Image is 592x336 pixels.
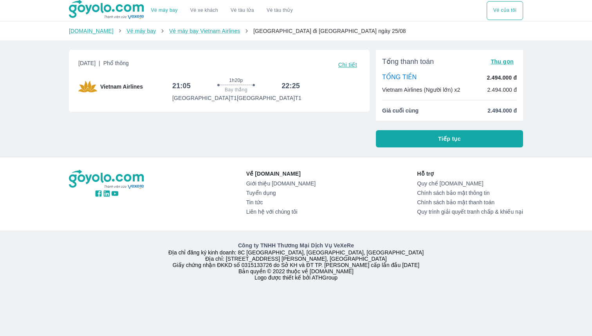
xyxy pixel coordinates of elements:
button: Thu gọn [487,56,517,67]
a: Giới thiệu [DOMAIN_NAME] [246,180,316,187]
a: Tin tức [246,199,316,205]
p: Công ty TNHH Thương Mại Dịch Vụ VeXeRe [70,242,522,249]
a: Vé tàu lửa [224,1,260,20]
span: Tiếp tục [438,135,461,143]
nav: breadcrumb [69,27,523,35]
h6: 21:05 [172,81,191,91]
a: Vé xe khách [190,7,218,13]
p: Vietnam Airlines (Người lớn) x2 [382,86,460,94]
p: [GEOGRAPHIC_DATA] T1 [172,94,237,102]
p: 2.494.000 đ [487,74,517,82]
p: 2.494.000 đ [487,86,517,94]
button: Vé của tôi [487,1,523,20]
a: Vé máy bay Vietnam Airlines [169,28,240,34]
a: Quy trình giải quyết tranh chấp & khiếu nại [417,209,523,215]
button: Tiếp tục [376,130,523,147]
a: Vé máy bay [126,28,156,34]
span: 1h20p [229,77,243,84]
div: choose transportation mode [487,1,523,20]
span: 2.494.000 đ [487,107,517,114]
span: Thu gọn [491,58,514,65]
span: Phổ thông [103,60,129,66]
span: Bay thẳng [225,87,247,93]
button: Vé tàu thủy [260,1,299,20]
a: Quy chế [DOMAIN_NAME] [417,180,523,187]
p: TỔNG TIỀN [382,73,417,82]
a: Liên hệ với chúng tôi [246,209,316,215]
p: [GEOGRAPHIC_DATA] T1 [237,94,301,102]
a: Chính sách bảo mật thanh toán [417,199,523,205]
a: Vé máy bay [151,7,178,13]
span: Chi tiết [338,62,357,68]
span: Vietnam Airlines [100,83,143,91]
div: Địa chỉ đăng ký kinh doanh: 8C [GEOGRAPHIC_DATA], [GEOGRAPHIC_DATA], [GEOGRAPHIC_DATA] Địa chỉ: [... [64,242,528,281]
span: | [99,60,100,66]
span: Giá cuối cùng [382,107,419,114]
a: [DOMAIN_NAME] [69,28,114,34]
a: Chính sách bảo mật thông tin [417,190,523,196]
div: choose transportation mode [145,1,299,20]
span: [DATE] [78,59,129,70]
h6: 22:25 [282,81,300,91]
a: Tuyển dụng [246,190,316,196]
span: [GEOGRAPHIC_DATA] đi [GEOGRAPHIC_DATA] ngày 25/08 [253,28,406,34]
p: Về [DOMAIN_NAME] [246,170,316,178]
button: Chi tiết [335,59,360,70]
span: Tổng thanh toán [382,57,434,66]
p: Hỗ trợ [417,170,523,178]
img: logo [69,170,145,189]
